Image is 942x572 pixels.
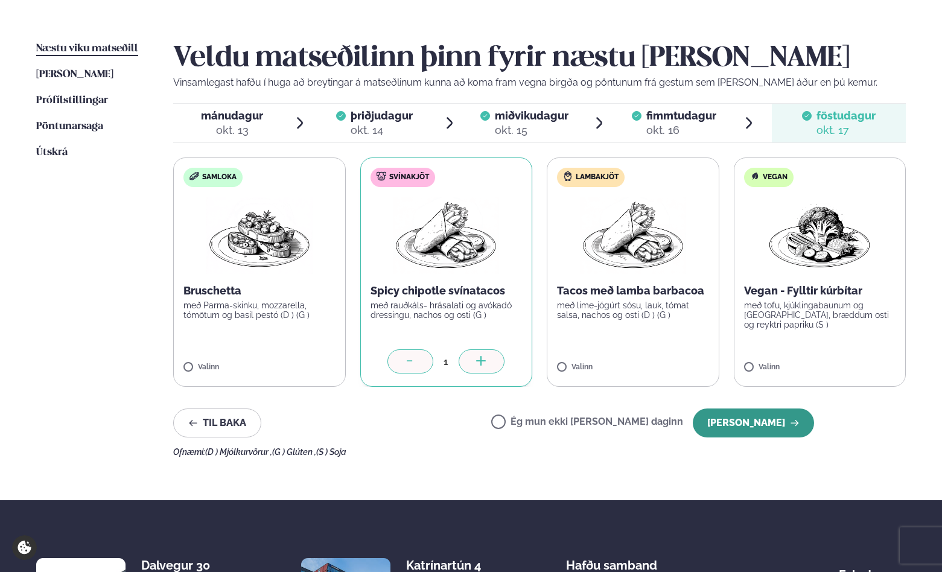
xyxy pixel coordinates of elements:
p: með lime-jógúrt sósu, lauk, tómat salsa, nachos og osti (D ) (G ) [557,300,709,320]
span: miðvikudagur [495,109,568,122]
div: 1 [433,355,459,369]
span: Lambakjöt [576,173,619,182]
img: Wraps.png [580,197,686,274]
a: [PERSON_NAME] [36,68,113,82]
img: Vegan.png [766,197,873,274]
a: Næstu viku matseðill [36,42,138,56]
a: Prófílstillingar [36,94,108,108]
span: Samloka [202,173,237,182]
div: okt. 15 [495,123,568,138]
img: Vegan.svg [750,171,760,181]
img: Lamb.svg [563,171,573,181]
span: (D ) Mjólkurvörur , [205,447,272,457]
span: Pöntunarsaga [36,121,103,132]
a: Cookie settings [12,535,37,560]
span: Næstu viku matseðill [36,43,138,54]
button: Til baka [173,408,261,437]
span: (S ) Soja [316,447,346,457]
a: Útskrá [36,145,68,160]
span: mánudagur [201,109,263,122]
div: okt. 14 [351,123,413,138]
img: sandwich-new-16px.svg [189,172,199,180]
span: Prófílstillingar [36,95,108,106]
h2: Veldu matseðilinn þinn fyrir næstu [PERSON_NAME] [173,42,906,75]
img: pork.svg [377,171,386,181]
p: Tacos með lamba barbacoa [557,284,709,298]
img: Wraps.png [393,197,499,274]
span: Útskrá [36,147,68,157]
p: Bruschetta [183,284,336,298]
a: Pöntunarsaga [36,119,103,134]
span: Vegan [763,173,788,182]
div: okt. 16 [646,123,716,138]
span: Svínakjöt [389,173,429,182]
span: föstudagur [816,109,876,122]
p: Vinsamlegast hafðu í huga að breytingar á matseðlinum kunna að koma fram vegna birgða og pöntunum... [173,75,906,90]
div: Ofnæmi: [173,447,906,457]
div: okt. 17 [816,123,876,138]
span: þriðjudagur [351,109,413,122]
p: með rauðkáls- hrásalati og avókadó dressingu, nachos og osti (G ) [371,300,523,320]
div: okt. 13 [201,123,263,138]
button: [PERSON_NAME] [693,408,814,437]
p: með Parma-skinku, mozzarella, tómötum og basil pestó (D ) (G ) [183,300,336,320]
p: Vegan - Fylltir kúrbítar [744,284,896,298]
img: Bruschetta.png [206,197,313,274]
span: (G ) Glúten , [272,447,316,457]
span: fimmtudagur [646,109,716,122]
p: með tofu, kjúklingabaunum og [GEOGRAPHIC_DATA], bræddum osti og reyktri papriku (S ) [744,300,896,329]
p: Spicy chipotle svínatacos [371,284,523,298]
span: [PERSON_NAME] [36,69,113,80]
